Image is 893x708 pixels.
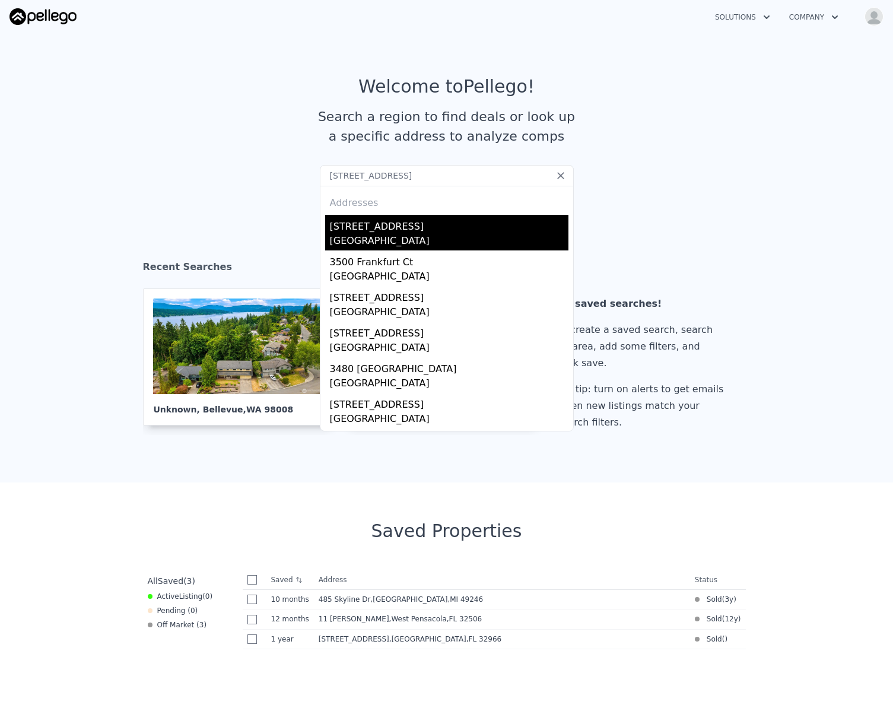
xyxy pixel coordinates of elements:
[271,595,309,604] time: 2024-10-30 04:35
[143,288,342,426] a: Unknown, Bellevue,WA 98008
[700,595,725,604] span: Sold (
[330,428,568,447] div: [STREET_ADDRESS]
[330,215,568,234] div: [STREET_ADDRESS]
[158,576,183,586] span: Saved
[143,250,751,288] div: Recent Searches
[724,595,733,604] time: 2022-10-03 10:07
[330,412,568,428] div: [GEOGRAPHIC_DATA]
[330,305,568,322] div: [GEOGRAPHIC_DATA]
[179,592,203,601] span: Listing
[143,520,751,542] div: Saved Properties
[700,634,725,644] span: Sold (
[330,341,568,357] div: [GEOGRAPHIC_DATA]
[9,8,77,25] img: Pellego
[738,614,741,624] span: )
[557,322,728,372] div: To create a saved search, search an area, add some filters, and click save.
[271,634,309,644] time: 2024-07-12 19:42
[389,635,506,643] span: , [GEOGRAPHIC_DATA]
[557,296,728,312] div: No saved searches!
[690,570,746,590] th: Status
[319,635,389,643] span: [STREET_ADDRESS]
[700,614,725,624] span: Sold (
[314,570,690,590] th: Address
[148,606,198,615] div: Pending ( 0 )
[330,357,568,376] div: 3480 [GEOGRAPHIC_DATA]
[447,595,483,604] span: , MI 49246
[733,595,736,604] span: )
[705,7,780,28] button: Solutions
[325,186,568,215] div: Addresses
[447,615,482,623] span: , FL 32506
[153,394,323,415] div: Unknown , Bellevue
[389,615,487,623] span: , West Pensacola
[148,620,207,630] div: Off Market ( 3 )
[320,165,574,186] input: Search an address or region...
[314,107,580,146] div: Search a region to find deals or look up a specific address to analyze comps
[724,634,727,644] span: )
[319,615,389,623] span: 11 [PERSON_NAME]
[466,635,501,643] span: , FL 32966
[243,405,294,414] span: , WA 98008
[266,570,314,589] th: Saved
[157,592,213,601] span: Active ( 0 )
[780,7,848,28] button: Company
[148,575,195,587] div: All ( 3 )
[865,7,884,26] img: avatar
[330,322,568,341] div: [STREET_ADDRESS]
[557,381,728,431] div: Pro tip: turn on alerts to get emails when new listings match your search filters.
[330,376,568,393] div: [GEOGRAPHIC_DATA]
[358,76,535,97] div: Welcome to Pellego !
[330,269,568,286] div: [GEOGRAPHIC_DATA]
[724,614,738,624] time: 2013-05-14 13:00
[319,595,371,604] span: 485 Skyline Dr
[330,286,568,305] div: [STREET_ADDRESS]
[271,614,309,624] time: 2024-09-03 18:59
[330,393,568,412] div: [STREET_ADDRESS]
[330,250,568,269] div: 3500 Frankfurt Ct
[370,595,488,604] span: , [GEOGRAPHIC_DATA]
[330,234,568,250] div: [GEOGRAPHIC_DATA]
